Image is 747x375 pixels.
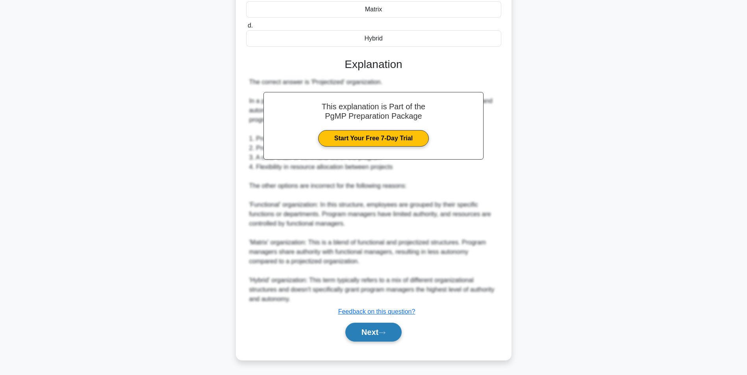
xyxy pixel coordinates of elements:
a: Feedback on this question? [338,308,415,315]
a: Start Your Free 7-Day Trial [318,130,429,147]
div: Matrix [246,1,501,18]
button: Next [345,323,402,342]
span: d. [248,22,253,29]
h3: Explanation [251,58,497,71]
div: The correct answer is 'Projectized' organization. In a projectized organization, program managers... [249,77,498,304]
div: Hybrid [246,30,501,47]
